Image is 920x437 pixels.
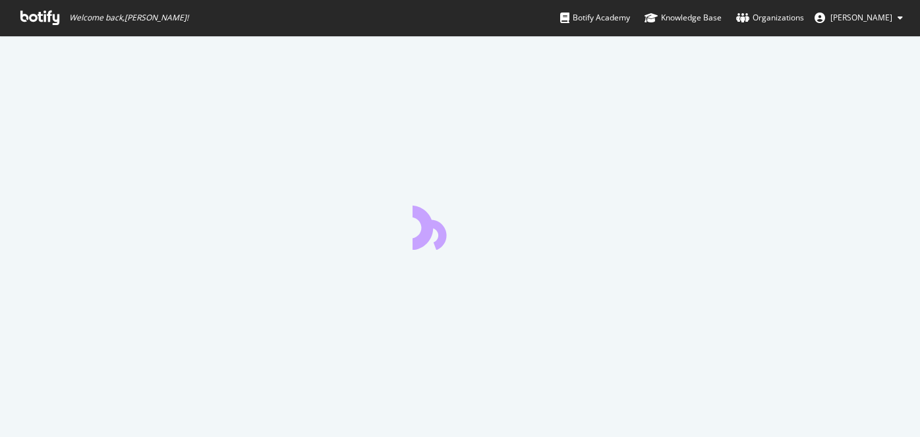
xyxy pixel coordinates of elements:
span: Welcome back, [PERSON_NAME] ! [69,13,188,23]
div: Botify Academy [560,11,630,24]
button: [PERSON_NAME] [804,7,913,28]
span: Rudy Mishra [830,12,892,23]
div: Organizations [736,11,804,24]
div: Knowledge Base [645,11,722,24]
div: animation [413,202,507,250]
